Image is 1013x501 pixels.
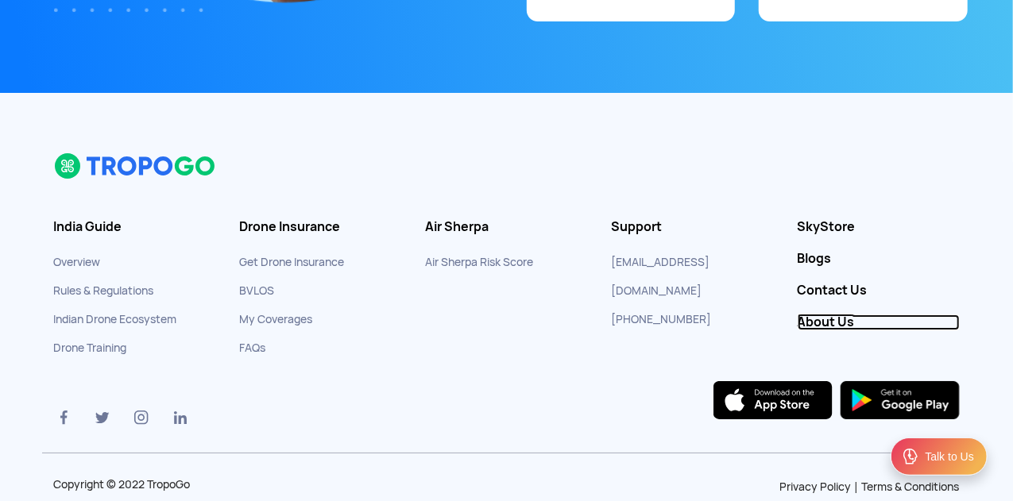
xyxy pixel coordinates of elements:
a: Get Drone Insurance [240,255,345,269]
a: FAQs [240,341,266,355]
img: playstore [841,381,960,419]
a: Air Sherpa Risk Score [426,255,534,269]
a: BVLOS [240,283,275,298]
img: logo [54,152,217,179]
img: ios [713,381,833,419]
img: twitter [93,408,112,427]
a: Overview [54,255,101,269]
a: Blogs [798,251,960,267]
img: instagram [132,408,151,427]
img: linkedin [171,408,190,427]
a: Privacy Policy [779,480,851,494]
img: facebook [54,408,73,427]
img: ic_Support.svg [901,447,920,466]
a: SkyStore [798,219,960,235]
a: About Us [798,314,960,330]
a: [PHONE_NUMBER] [612,312,712,326]
a: Drone Training [54,341,127,355]
a: My Coverages [240,312,313,326]
p: Copyright © 2022 TropoGo [54,479,263,490]
a: [EMAIL_ADDRESS][DOMAIN_NAME] [612,255,710,298]
h3: India Guide [54,219,216,235]
h3: Air Sherpa [426,219,588,235]
h3: Drone Insurance [240,219,402,235]
a: Contact Us [798,283,960,299]
a: Indian Drone Ecosystem [54,312,177,326]
a: Rules & Regulations [54,283,154,298]
a: Terms & Conditions [862,480,960,494]
h3: Support [612,219,774,235]
div: Talk to Us [926,449,974,464]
